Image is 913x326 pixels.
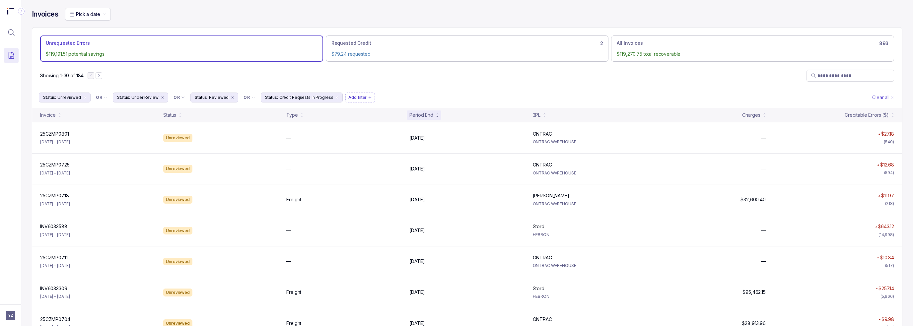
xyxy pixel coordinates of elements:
[117,94,130,101] p: Status:
[40,72,84,79] p: Showing 1-30 of 184
[348,94,367,101] p: Add filter
[40,35,894,62] ul: Action Tab Group
[39,93,871,102] ul: Filter Group
[40,293,70,300] p: [DATE] – [DATE]
[6,311,15,320] button: User initials
[93,93,110,102] button: Filter Chip Connector undefined
[46,51,317,57] p: $119,191.51 potential savings
[39,93,91,102] button: Filter Chip Unreviewed
[872,94,889,101] p: Clear all
[533,316,552,323] p: ONTRAC
[286,112,298,118] div: Type
[880,293,894,300] div: (5,966)
[878,319,880,320] img: red pointer upwards
[533,192,569,199] p: [PERSON_NAME]
[96,95,107,100] li: Filter Chip Connector undefined
[4,25,19,40] button: Menu Icon Button MagnifyingGlassIcon
[334,95,340,100] div: remove content
[32,10,58,19] h4: Invoices
[878,223,894,230] p: $643.12
[409,112,433,118] div: Period End
[761,135,766,141] p: —
[40,231,70,238] p: [DATE] – [DATE]
[65,8,111,21] button: Date Range Picker
[742,112,760,118] div: Charges
[533,223,544,230] p: Stord
[4,48,19,63] button: Menu Icon Button DocumentTextIcon
[878,133,880,135] img: red pointer upwards
[286,165,291,172] p: —
[40,262,70,269] p: [DATE] – [DATE]
[740,196,766,203] p: $32,600.40
[533,170,648,176] p: ONTRAC WAREHOUSE
[163,134,192,142] div: Unreviewed
[163,165,192,173] div: Unreviewed
[617,51,888,57] p: $119,270.75 total recoverable
[160,95,165,100] div: remove content
[533,162,552,168] p: ONTRAC
[876,288,878,289] img: red pointer upwards
[241,93,258,102] button: Filter Chip Connector undefined
[163,112,176,118] div: Status
[881,192,894,199] p: $11.97
[761,227,766,234] p: —
[40,285,67,292] p: INV6033309
[163,227,192,235] div: Unreviewed
[884,169,894,176] div: (594)
[17,7,25,15] div: Collapse Icon
[409,135,425,141] p: [DATE]
[190,93,238,102] button: Filter Chip Reviewed
[885,262,894,269] div: (517)
[761,258,766,265] p: —
[195,94,208,101] p: Status:
[286,196,301,203] p: Freight
[131,94,159,101] p: Under Review
[533,262,648,269] p: ONTRAC WAREHOUSE
[617,40,643,46] p: All Invoices
[40,170,70,176] p: [DATE] – [DATE]
[113,93,168,102] li: Filter Chip Under Review
[600,41,603,46] h6: 2
[742,289,766,295] p: $95,462.15
[533,285,544,292] p: Stord
[40,316,70,323] p: 25CZMP0704
[261,93,343,102] button: Filter Chip Credit Requests In Progress
[331,51,603,57] p: $79.24 requested
[57,94,81,101] p: Unreviewed
[40,112,56,118] div: Invoice
[331,40,371,46] p: Requested Credit
[163,258,192,266] div: Unreviewed
[409,258,425,265] p: [DATE]
[881,316,894,323] p: $9.98
[96,95,102,100] p: OR
[163,289,192,296] div: Unreviewed
[265,94,278,101] p: Status:
[69,11,100,18] search: Date Range Picker
[533,231,648,238] p: HEBRON
[209,94,229,101] p: Reviewed
[286,289,301,295] p: Freight
[76,11,100,17] span: Pick a date
[40,139,70,145] p: [DATE] – [DATE]
[171,93,188,102] button: Filter Chip Connector undefined
[40,223,67,230] p: INV6033588
[875,226,877,228] img: red pointer upwards
[878,285,894,292] p: $257.14
[409,196,425,203] p: [DATE]
[174,95,185,100] li: Filter Chip Connector undefined
[409,165,425,172] p: [DATE]
[884,139,894,145] div: (840)
[533,254,552,261] p: ONTRAC
[880,254,894,261] p: $10.84
[878,195,880,197] img: red pointer upwards
[40,201,70,207] p: [DATE] – [DATE]
[286,258,291,265] p: —
[40,162,70,168] p: 25CZMP0725
[345,93,375,102] li: Filter Chip Add filter
[230,95,235,100] div: remove content
[46,40,90,46] p: Unrequested Errors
